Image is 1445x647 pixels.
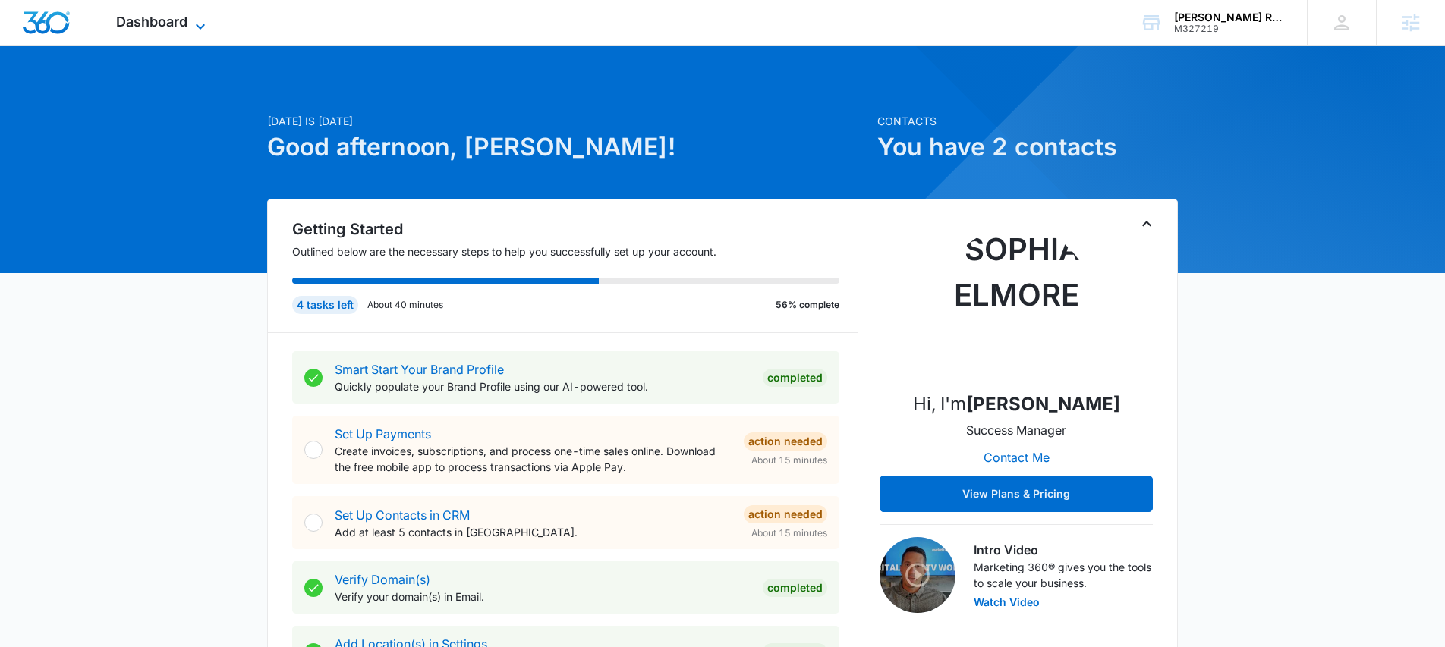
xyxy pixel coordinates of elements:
[763,579,827,597] div: Completed
[335,378,751,394] p: Quickly populate your Brand Profile using our AI-powered tool.
[913,391,1120,418] p: Hi, I'm
[335,362,504,377] a: Smart Start Your Brand Profile
[968,439,1065,476] button: Contact Me
[367,298,443,312] p: About 40 minutes
[880,537,955,613] img: Intro Video
[776,298,839,312] p: 56% complete
[763,369,827,387] div: Completed
[1174,24,1285,34] div: account id
[744,505,827,523] div: Action Needed
[292,218,858,240] h2: Getting Started
[335,572,430,587] a: Verify Domain(s)
[751,454,827,467] span: About 15 minutes
[966,393,1120,415] strong: [PERSON_NAME]
[940,227,1092,378] img: Sophia Elmore
[974,597,1040,608] button: Watch Video
[1174,11,1285,24] div: account name
[877,113,1178,129] p: Contacts
[966,421,1066,439] p: Success Manager
[751,526,827,540] span: About 15 minutes
[974,541,1153,559] h3: Intro Video
[877,129,1178,165] h1: You have 2 contacts
[880,476,1153,512] button: View Plans & Pricing
[267,129,868,165] h1: Good afternoon, [PERSON_NAME]!
[335,524,732,540] p: Add at least 5 contacts in [GEOGRAPHIC_DATA].
[267,113,868,129] p: [DATE] is [DATE]
[974,559,1153,591] p: Marketing 360® gives you the tools to scale your business.
[335,589,751,605] p: Verify your domain(s) in Email.
[292,243,858,259] p: Outlined below are the necessary steps to help you successfully set up your account.
[116,14,187,30] span: Dashboard
[335,443,732,475] p: Create invoices, subscriptions, and process one-time sales online. Download the free mobile app t...
[1138,215,1156,233] button: Toggle Collapse
[335,507,470,523] a: Set Up Contacts in CRM
[292,296,358,314] div: 4 tasks left
[335,426,431,441] a: Set Up Payments
[744,432,827,451] div: Action Needed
